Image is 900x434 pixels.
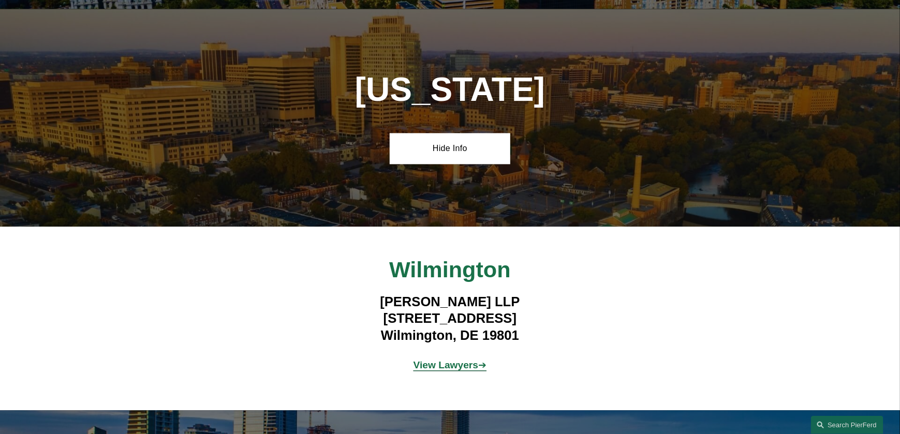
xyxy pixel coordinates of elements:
span: ➔ [414,360,487,370]
h1: [US_STATE] [299,71,601,109]
a: Search this site [811,416,883,434]
h4: [PERSON_NAME] LLP [STREET_ADDRESS] Wilmington, DE 19801 [299,293,601,343]
span: Wilmington [389,257,511,282]
a: Hide Info [390,133,510,164]
strong: View Lawyers [414,360,479,370]
a: View Lawyers➔ [414,360,487,370]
